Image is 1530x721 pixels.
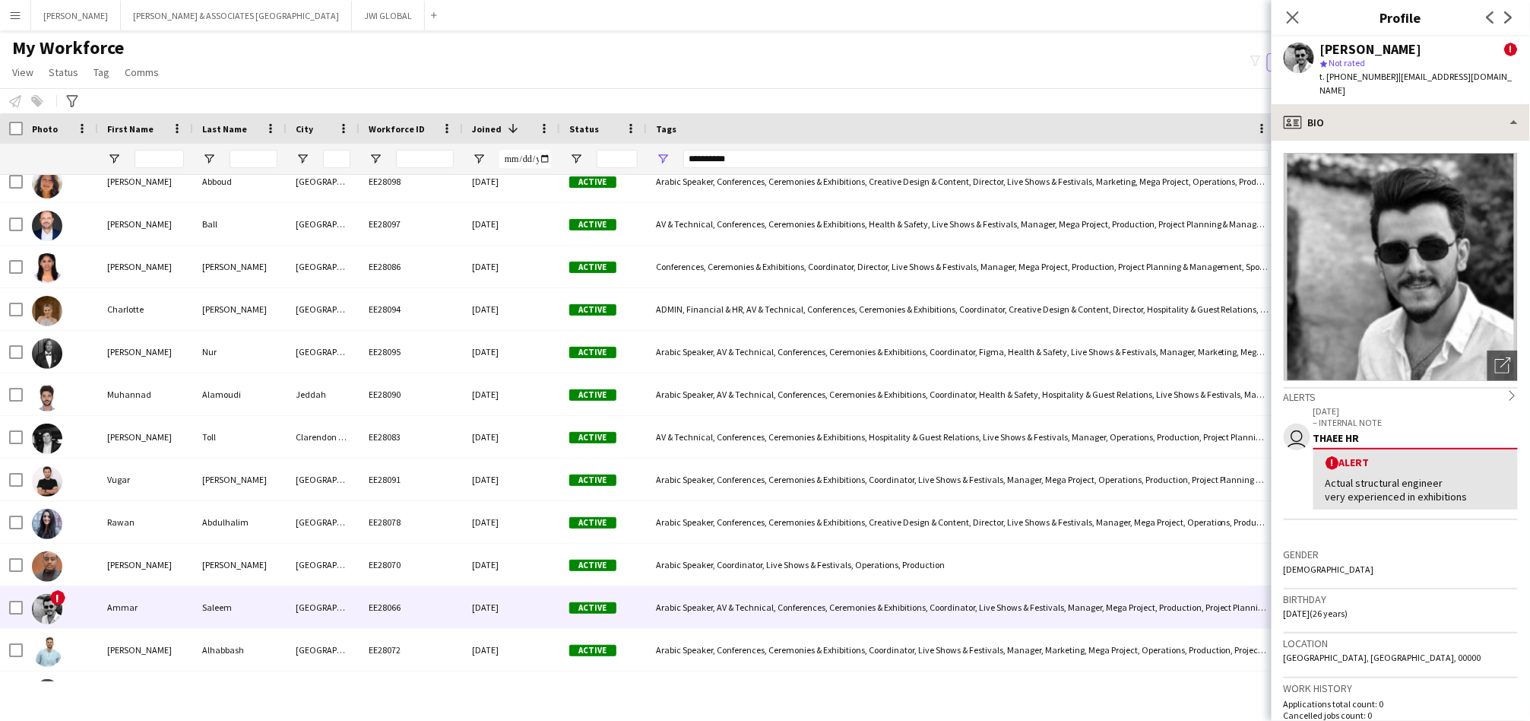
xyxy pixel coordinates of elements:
div: EE28091 [360,459,463,500]
p: [DATE] [1313,405,1518,417]
button: Open Filter Menu [656,152,670,166]
div: EE28066 [360,586,463,628]
p: – INTERNAL NOTE [1313,417,1518,428]
div: THAEE HR [1313,431,1518,445]
span: Active [569,645,616,656]
input: Workforce ID Filter Input [396,150,454,168]
button: Open Filter Menu [569,152,583,166]
div: AV & Technical, Conferences, Ceremonies & Exhibitions, Hospitality & Guest Relations, Live Shows ... [647,416,1278,458]
div: [GEOGRAPHIC_DATA] [287,331,360,373]
div: Conferences, Ceremonies & Exhibitions, Coordinator, Director, Live Shows & Festivals, Manager, Me... [647,246,1278,287]
div: Arabic Speaker, Conferences, Ceremonies & Exhibitions, Creative Design & Content, Director, Live ... [647,501,1278,543]
div: [PERSON_NAME] [193,544,287,586]
img: Abdulrahman Yousif [32,551,62,582]
div: Arabic Speaker, Conferences, Ceremonies & Exhibitions, Creative Design & Content, Director, Live ... [647,160,1278,202]
span: [DATE] (26 years) [1284,608,1348,619]
span: Not rated [1329,57,1366,68]
div: [PERSON_NAME] [98,416,193,458]
div: AV & Technical, Conferences, Ceremonies & Exhibitions, Health & Safety, Live Shows & Festivals, M... [647,203,1278,245]
a: Status [43,62,84,82]
span: City [296,123,313,135]
div: [PERSON_NAME] [193,246,287,287]
h3: Birthday [1284,592,1518,606]
div: ADMIN, Financial & HR, AV & Technical, Conferences, Ceremonies & Exhibitions, Coordinator, Creati... [647,288,1278,330]
span: | [EMAIL_ADDRESS][DOMAIN_NAME] [1320,71,1513,96]
button: Open Filter Menu [369,152,382,166]
span: Photo [32,123,58,135]
div: EE28070 [360,544,463,586]
button: [PERSON_NAME] [31,1,121,30]
div: Arabic Speaker, AV & Technical, Conferences, Ceremonies & Exhibitions, Coordinator, Figma, Health... [647,331,1278,373]
div: EE28078 [360,501,463,543]
div: [GEOGRAPHIC_DATA] [287,501,360,543]
span: Comms [125,65,159,79]
h3: Work history [1284,681,1518,695]
div: [PERSON_NAME] [98,629,193,671]
img: Charlotte Johnson-Munz [32,296,62,326]
span: Active [569,560,616,571]
div: [GEOGRAPHIC_DATA] [287,544,360,586]
div: [DATE] [463,629,560,671]
div: [DATE] [463,331,560,373]
div: [PERSON_NAME] [98,544,193,586]
span: ! [50,590,65,605]
span: Joined [472,123,502,135]
div: Open photos pop-in [1487,351,1518,381]
div: Jeddah [287,373,360,415]
button: Everyone5,890 [1267,53,1343,71]
span: Workforce ID [369,123,425,135]
input: Joined Filter Input [499,150,551,168]
a: Comms [119,62,165,82]
div: [GEOGRAPHIC_DATA] [287,672,360,713]
div: Nur [193,331,287,373]
div: [PERSON_NAME] [1320,43,1422,56]
div: Ammar [98,586,193,628]
a: Tag [87,62,116,82]
div: [DATE] [463,373,560,415]
div: [DATE] [463,544,560,586]
div: Toll [193,416,287,458]
div: EE28098 [360,160,463,202]
a: View [6,62,40,82]
div: [GEOGRAPHIC_DATA] [287,246,360,287]
div: Arabic Speaker, Conferences, Ceremonies & Exhibitions, Coordinator, Live Shows & Festivals, Manag... [647,629,1278,671]
div: [DATE] [463,288,560,330]
img: Crew avatar or photo [1284,153,1518,381]
div: Abboud [193,160,287,202]
div: Vugar [98,459,193,500]
input: Tags Filter Input [683,150,1269,168]
img: Tom Ball [32,211,62,241]
input: Status Filter Input [597,150,638,168]
div: Alert [1326,456,1506,470]
span: Active [569,176,616,188]
div: Muhannad [98,373,193,415]
img: Nicholas Toll [32,424,62,454]
div: Arabic Speaker, AV & Technical, Conferences, Ceremonies & Exhibitions, Coordinator, Live Shows & ... [647,586,1278,628]
div: EE28083 [360,416,463,458]
div: [DATE] [463,160,560,202]
span: Active [569,389,616,401]
img: Rawan Abdulhalim [32,509,62,539]
div: Bio [1272,104,1530,141]
p: Applications total count: 0 [1284,698,1518,710]
span: Active [569,517,616,529]
div: [DATE] [463,416,560,458]
img: Asmita Mhamunkar [32,253,62,284]
input: City Filter Input [323,150,350,168]
div: Rawan [98,501,193,543]
button: Open Filter Menu [107,152,121,166]
div: Arabic Speaker, AV & Technical, Conferences, Ceremonies & Exhibitions, Coordinator, Health & Safe... [647,373,1278,415]
img: Ngala Partout [32,679,62,710]
div: Arabic Speaker, Coordinator, Live Shows & Festivals, Operations, Production [647,544,1278,586]
div: [PERSON_NAME] [98,331,193,373]
div: EE28086 [360,246,463,287]
span: Status [569,123,599,135]
span: ! [1326,456,1339,470]
h3: Profile [1272,8,1530,27]
button: Open Filter Menu [472,152,486,166]
img: Vugar Rustamli [32,466,62,497]
div: [GEOGRAPHIC_DATA] [287,459,360,500]
span: Active [569,347,616,358]
span: Active [569,219,616,230]
img: Nadine Abboud [32,168,62,199]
